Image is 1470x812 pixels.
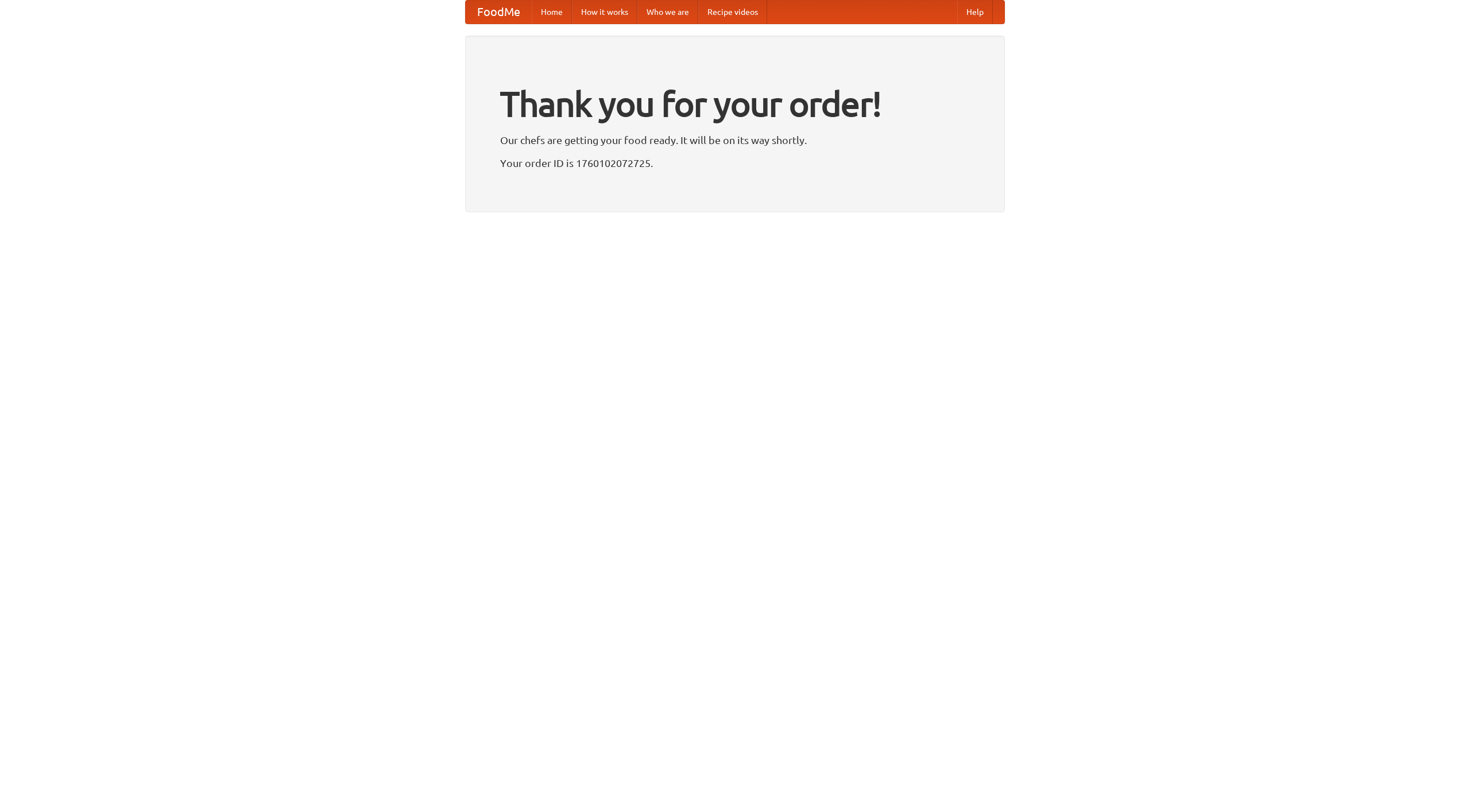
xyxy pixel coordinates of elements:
a: Home [532,1,572,24]
a: FoodMe [466,1,532,24]
h1: Thank you for your order! [500,76,970,131]
a: How it works [572,1,637,24]
a: Help [957,1,993,24]
a: Recipe videos [698,1,767,24]
p: Your order ID is 1760102072725. [500,154,970,172]
p: Our chefs are getting your food ready. It will be on its way shortly. [500,131,970,149]
a: Who we are [637,1,698,24]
